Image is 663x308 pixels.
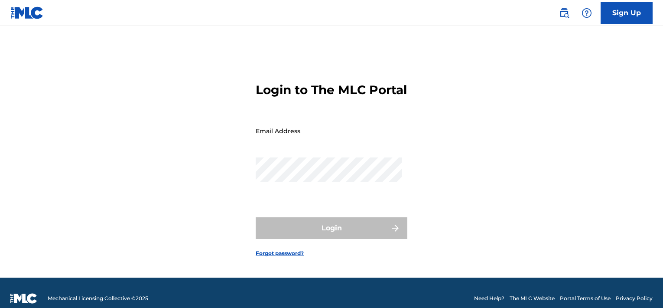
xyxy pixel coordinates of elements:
[10,293,37,304] img: logo
[256,82,407,98] h3: Login to The MLC Portal
[616,295,653,302] a: Privacy Policy
[10,7,44,19] img: MLC Logo
[559,8,569,18] img: search
[556,4,573,22] a: Public Search
[578,4,595,22] div: Help
[256,249,304,257] a: Forgot password?
[48,295,148,302] span: Mechanical Licensing Collective © 2025
[510,295,555,302] a: The MLC Website
[474,295,504,302] a: Need Help?
[601,2,653,24] a: Sign Up
[560,295,611,302] a: Portal Terms of Use
[582,8,592,18] img: help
